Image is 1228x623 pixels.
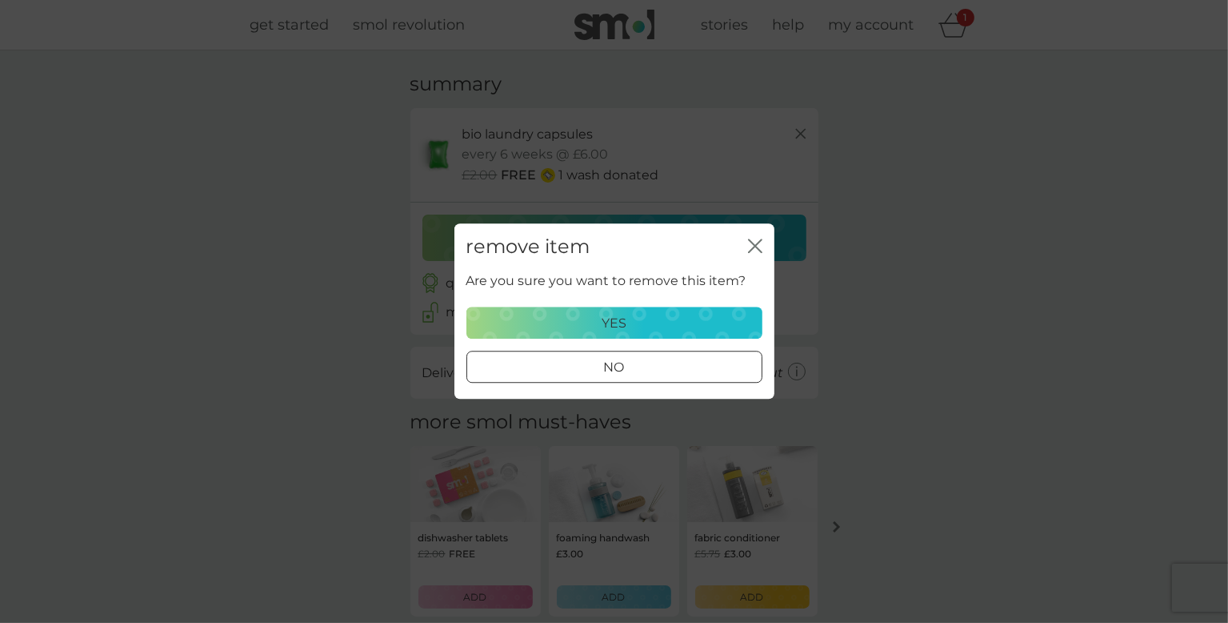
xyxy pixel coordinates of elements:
[466,235,590,259] h2: remove item
[466,271,746,291] p: Are you sure you want to remove this item?
[466,352,762,384] button: no
[602,313,626,334] p: yes
[466,307,762,340] button: yes
[748,239,762,255] button: close
[604,358,625,379] p: no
